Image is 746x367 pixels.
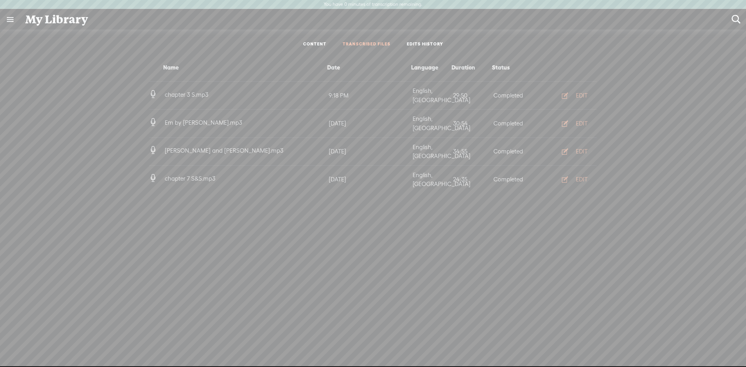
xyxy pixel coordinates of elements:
[492,175,532,184] div: Completed
[410,63,450,72] div: Language
[576,92,587,99] div: EDIT
[551,117,594,130] button: EDIT
[492,119,532,128] div: Completed
[324,2,422,8] label: You have 0 minutes of transcription remaining.
[551,89,594,102] button: EDIT
[411,143,451,161] div: English, [GEOGRAPHIC_DATA]
[163,147,285,154] span: [PERSON_NAME] and [PERSON_NAME].mp3
[343,41,390,48] a: TRANSCRIBED FILES
[163,175,217,182] span: chapter 7 S&S.mp3
[576,120,587,127] div: EDIT
[326,63,410,72] div: Date
[451,91,492,100] div: 29:50
[327,119,411,128] div: [DATE]
[451,175,492,184] div: 24:35
[451,147,492,156] div: 34:55
[20,9,726,30] div: My Library
[576,148,587,155] div: EDIT
[327,175,411,184] div: [DATE]
[149,63,326,72] div: Name
[411,170,451,189] div: English, [GEOGRAPHIC_DATA]
[492,91,532,100] div: Completed
[327,91,411,100] div: 9:18 PM
[411,114,451,132] div: English, [GEOGRAPHIC_DATA]
[450,63,490,72] div: Duration
[576,176,587,183] div: EDIT
[407,41,443,48] a: EDITS HISTORY
[327,147,411,156] div: [DATE]
[451,119,492,128] div: 30:54
[492,147,532,156] div: Completed
[163,91,210,98] span: chapter 3 S.mp3
[551,145,594,158] button: EDIT
[163,119,244,126] span: Em by [PERSON_NAME].mp3
[303,41,326,48] a: CONTENT
[551,173,594,186] button: EDIT
[411,86,451,104] div: English, [GEOGRAPHIC_DATA]
[490,63,531,72] div: Status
